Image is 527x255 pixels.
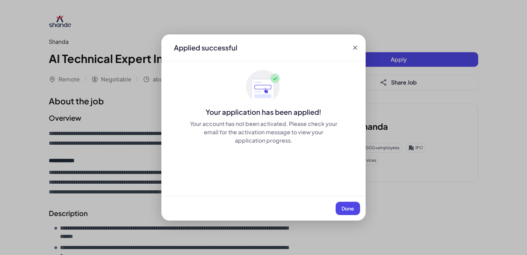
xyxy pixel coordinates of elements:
div: Your account has not been activated. Please check your email for the activation message to view y... [189,120,338,145]
div: Applied successful [174,43,237,53]
span: Done [342,205,354,212]
div: Your application has been applied! [161,107,366,117]
img: ApplyedMaskGroup3.svg [246,70,281,104]
button: Done [336,202,360,215]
